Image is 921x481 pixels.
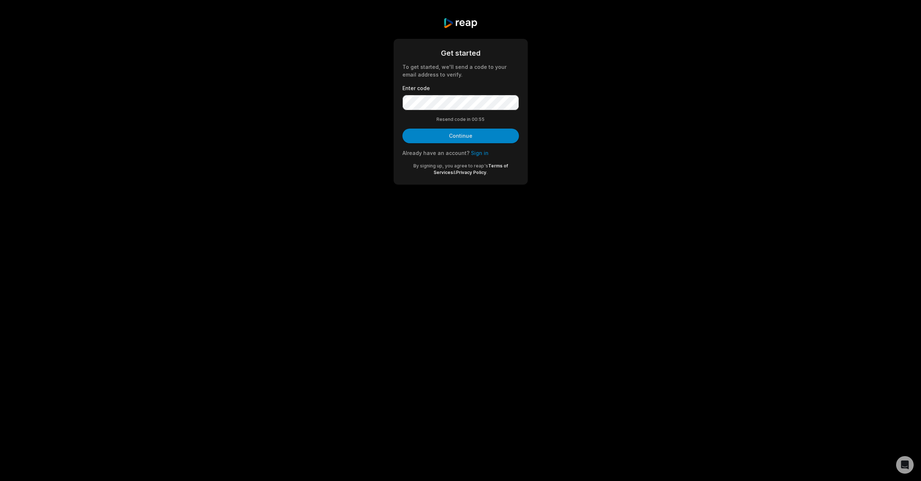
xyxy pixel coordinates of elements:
span: Already have an account? [402,150,469,156]
span: & [453,170,456,175]
a: Sign in [471,150,489,156]
span: By signing up, you agree to reap's [413,163,488,169]
span: . [486,170,487,175]
label: Enter code [402,84,519,92]
div: Resend code in 00: [402,116,519,123]
img: reap [443,18,478,29]
button: Continue [402,129,519,143]
div: Open Intercom Messenger [896,456,914,474]
div: Get started [402,48,519,59]
span: 55 [479,116,485,123]
a: Terms of Services [434,163,508,175]
div: To get started, we'll send a code to your email address to verify. [402,63,519,78]
a: Privacy Policy [456,170,486,175]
